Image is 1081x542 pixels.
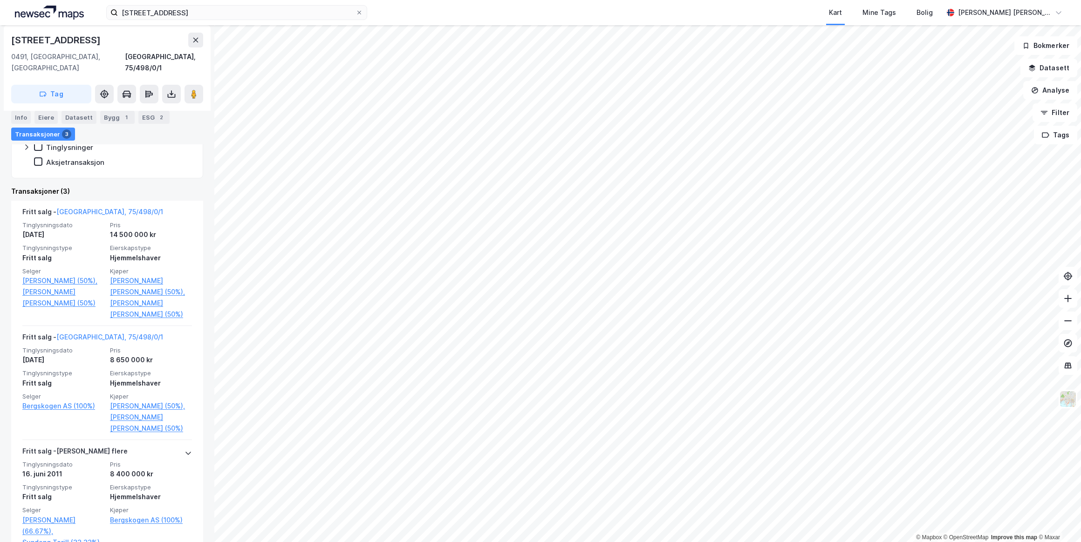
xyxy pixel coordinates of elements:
span: Tinglysningsdato [22,346,104,354]
div: Hjemmelshaver [110,378,192,389]
span: Tinglysningsdato [22,461,104,468]
div: 2 [157,113,166,122]
a: [PERSON_NAME] [PERSON_NAME] (50%) [110,412,192,434]
div: Aksjetransaksjon [46,158,104,167]
div: Hjemmelshaver [110,491,192,502]
a: Bergskogen AS (100%) [110,515,192,526]
div: Fritt salg - [22,332,163,346]
iframe: Chat Widget [1034,497,1081,542]
div: Fritt salg [22,491,104,502]
a: OpenStreetMap [944,534,989,541]
button: Datasett [1020,59,1077,77]
div: Hjemmelshaver [110,252,192,264]
button: Tags [1034,126,1077,144]
a: [PERSON_NAME] (50%), [110,400,192,412]
a: Improve this map [991,534,1037,541]
div: 0491, [GEOGRAPHIC_DATA], [GEOGRAPHIC_DATA] [11,51,125,74]
span: Eierskapstype [110,369,192,377]
div: Bolig [917,7,933,18]
button: Tag [11,85,91,103]
div: ESG [138,111,170,124]
div: Fritt salg - [PERSON_NAME] flere [22,446,128,461]
span: Selger [22,393,104,400]
a: [PERSON_NAME] [PERSON_NAME] (50%), [110,275,192,298]
div: Bygg [100,111,135,124]
span: Kjøper [110,506,192,514]
span: Eierskapstype [110,483,192,491]
a: [PERSON_NAME] [PERSON_NAME] (50%) [22,286,104,309]
div: Kart [829,7,842,18]
span: Kjøper [110,267,192,275]
div: Fritt salg - [22,206,163,221]
div: Transaksjoner [11,128,75,141]
div: Kontrollprogram for chat [1034,497,1081,542]
div: Mine Tags [862,7,896,18]
span: Pris [110,461,192,468]
div: [STREET_ADDRESS] [11,33,103,47]
button: Bokmerker [1014,36,1077,55]
div: 8 400 000 kr [110,468,192,480]
img: logo.a4113a55bc3d86da70a041830d287a7e.svg [15,6,84,20]
a: Mapbox [916,534,942,541]
span: Eierskapstype [110,244,192,252]
div: 8 650 000 kr [110,354,192,366]
div: Transaksjoner (3) [11,186,203,197]
a: [GEOGRAPHIC_DATA], 75/498/0/1 [56,333,163,341]
div: Info [11,111,31,124]
div: [PERSON_NAME] [PERSON_NAME] [958,7,1051,18]
span: Kjøper [110,393,192,400]
div: 1 [122,113,131,122]
div: 3 [62,129,71,139]
a: [GEOGRAPHIC_DATA], 75/498/0/1 [56,208,163,216]
div: Eiere [34,111,58,124]
div: Fritt salg [22,378,104,389]
a: Bergskogen AS (100%) [22,400,104,412]
button: Filter [1033,103,1077,122]
div: 14 500 000 kr [110,229,192,240]
a: [PERSON_NAME] (66.67%), [22,515,104,537]
span: Tinglysningstype [22,244,104,252]
span: Selger [22,506,104,514]
div: [GEOGRAPHIC_DATA], 75/498/0/1 [125,51,203,74]
div: Datasett [62,111,96,124]
span: Tinglysningstype [22,483,104,491]
span: Selger [22,267,104,275]
span: Tinglysningstype [22,369,104,377]
div: [DATE] [22,354,104,366]
div: Tinglysninger [46,143,93,152]
a: [PERSON_NAME] [PERSON_NAME] (50%) [110,298,192,320]
div: 16. juni 2011 [22,468,104,480]
div: [DATE] [22,229,104,240]
input: Søk på adresse, matrikkel, gårdeiere, leietakere eller personer [118,6,356,20]
span: Pris [110,346,192,354]
div: Fritt salg [22,252,104,264]
a: [PERSON_NAME] (50%), [22,275,104,286]
img: Z [1059,390,1077,408]
span: Tinglysningsdato [22,221,104,229]
button: Analyse [1023,81,1077,100]
span: Pris [110,221,192,229]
